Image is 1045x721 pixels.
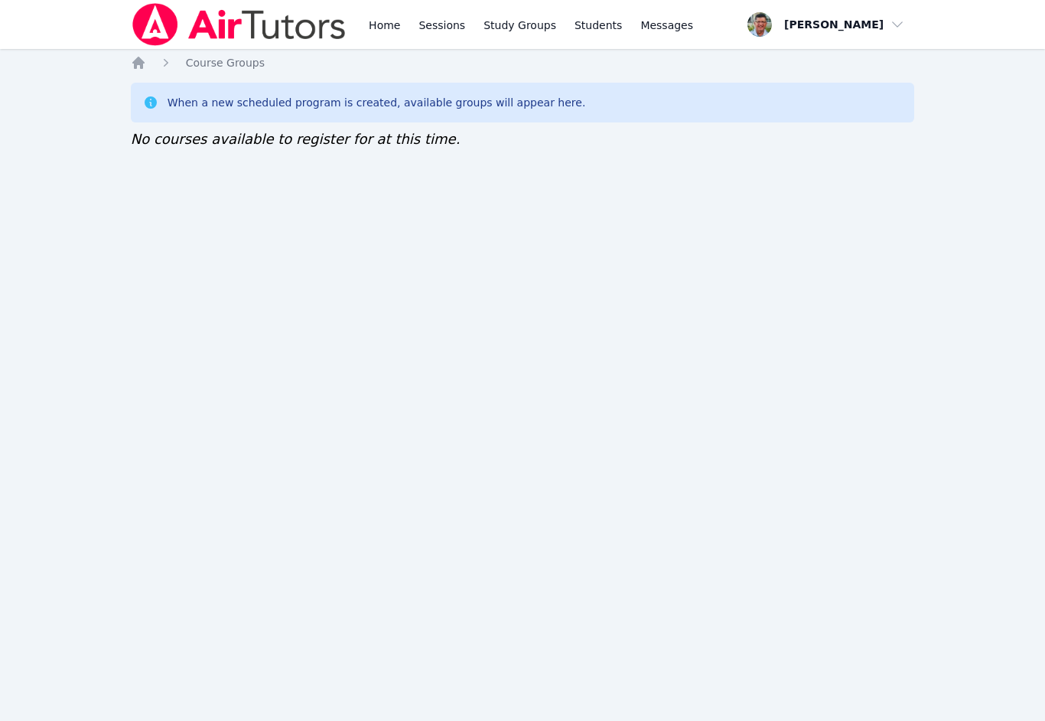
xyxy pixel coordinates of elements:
[168,95,586,110] div: When a new scheduled program is created, available groups will appear here.
[186,57,265,69] span: Course Groups
[131,55,915,70] nav: Breadcrumb
[131,3,347,46] img: Air Tutors
[131,131,461,147] span: No courses available to register for at this time.
[186,55,265,70] a: Course Groups
[640,18,693,33] span: Messages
